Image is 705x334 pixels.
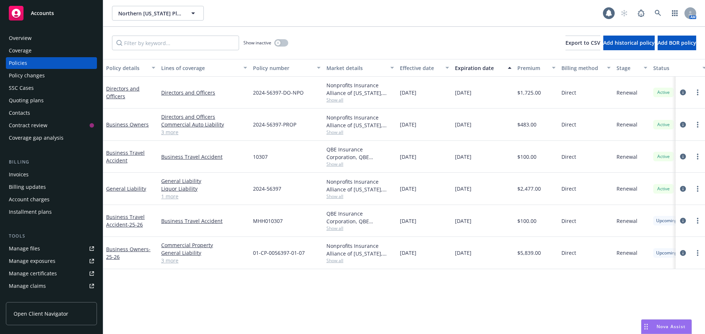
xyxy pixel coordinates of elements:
[161,128,247,136] a: 3 more
[679,249,687,257] a: circleInformation
[517,249,541,257] span: $5,839.00
[106,246,151,260] a: Business Owners
[158,59,250,77] button: Lines of coverage
[6,232,97,240] div: Tools
[603,36,655,50] button: Add historical policy
[641,319,692,334] button: Nova Assist
[517,217,536,225] span: $100.00
[112,36,239,50] input: Filter by keyword...
[253,185,281,192] span: 2024-56397
[161,89,247,96] a: Directors and Officers
[326,97,394,103] span: Show all
[6,57,97,69] a: Policies
[6,82,97,94] a: SSC Cases
[658,36,696,50] button: Add BOR policy
[253,121,296,128] span: 2024-56397-PROP
[558,59,614,77] button: Billing method
[161,257,247,264] a: 3 more
[693,249,702,257] a: more
[634,6,648,21] a: Report a Bug
[253,64,312,72] div: Policy number
[617,185,637,192] span: Renewal
[161,153,247,161] a: Business Travel Accident
[641,320,651,334] div: Drag to move
[656,153,671,160] span: Active
[617,89,637,96] span: Renewal
[106,213,145,228] a: Business Travel Accident
[6,132,97,144] a: Coverage gap analysis
[253,249,305,257] span: 01-CP-0056397-01-07
[253,217,283,225] span: MHH010307
[400,121,416,128] span: [DATE]
[161,185,247,192] a: Liquor Liability
[253,89,304,96] span: 2024-56397-DO-NPO
[400,153,416,161] span: [DATE]
[161,217,247,225] a: Business Travel Accident
[517,153,536,161] span: $100.00
[617,153,637,161] span: Renewal
[6,45,97,56] a: Coverage
[400,64,441,72] div: Effective date
[561,89,576,96] span: Direct
[679,120,687,129] a: circleInformation
[6,243,97,254] a: Manage files
[693,216,702,225] a: more
[6,181,97,193] a: Billing updates
[323,59,397,77] button: Market details
[9,95,44,106] div: Quoting plans
[6,32,97,44] a: Overview
[656,121,671,128] span: Active
[106,185,146,192] a: General Liability
[112,6,204,21] button: Northern [US_STATE] Planning Giving Council
[400,89,416,96] span: [DATE]
[651,6,665,21] a: Search
[561,185,576,192] span: Direct
[455,153,471,161] span: [DATE]
[161,177,247,185] a: General Liability
[6,158,97,166] div: Billing
[517,185,541,192] span: $2,477.00
[161,113,247,121] a: Directors and Officers
[455,217,471,225] span: [DATE]
[106,85,140,100] a: Directors and Officers
[118,10,182,17] span: Northern [US_STATE] Planning Giving Council
[9,32,32,44] div: Overview
[452,59,514,77] button: Expiration date
[9,280,46,292] div: Manage claims
[9,45,32,56] div: Coverage
[161,249,247,257] a: General Liability
[326,210,394,225] div: QBE Insurance Corporation, QBE Insurance Group
[9,107,30,119] div: Contacts
[253,153,268,161] span: 10307
[9,181,46,193] div: Billing updates
[243,40,271,46] span: Show inactive
[455,89,471,96] span: [DATE]
[6,169,97,180] a: Invoices
[400,249,416,257] span: [DATE]
[517,64,547,72] div: Premium
[455,249,471,257] span: [DATE]
[106,246,151,260] span: - 25-26
[6,70,97,81] a: Policy changes
[400,185,416,192] span: [DATE]
[6,293,97,304] a: Manage BORs
[9,120,47,131] div: Contract review
[9,206,52,218] div: Installment plans
[326,161,394,167] span: Show all
[161,192,247,200] a: 1 more
[514,59,558,77] button: Premium
[9,194,50,205] div: Account charges
[326,193,394,199] span: Show all
[561,121,576,128] span: Direct
[679,152,687,161] a: circleInformation
[656,217,677,224] span: Upcoming
[561,217,576,225] span: Direct
[9,57,27,69] div: Policies
[656,89,671,96] span: Active
[9,70,45,81] div: Policy changes
[455,64,503,72] div: Expiration date
[6,255,97,267] a: Manage exposures
[9,255,55,267] div: Manage exposures
[6,280,97,292] a: Manage claims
